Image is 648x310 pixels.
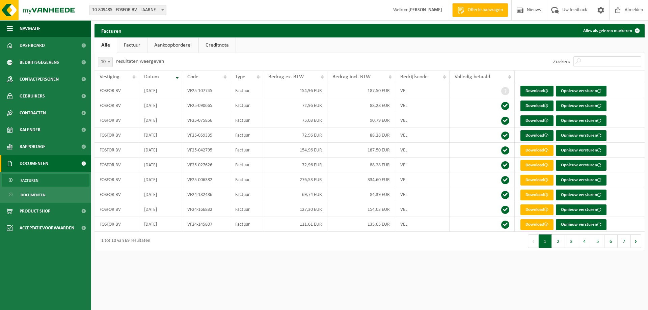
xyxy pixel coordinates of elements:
span: Gebruikers [20,88,45,105]
td: VF25-075856 [182,113,230,128]
td: FOSFOR BV [94,217,139,232]
button: 3 [565,234,578,248]
td: VF24-145807 [182,217,230,232]
td: FOSFOR BV [94,128,139,143]
button: Opnieuw versturen [556,115,606,126]
a: Download [520,204,553,215]
td: 88,28 EUR [327,98,395,113]
a: Download [520,190,553,200]
td: VEL [395,217,450,232]
label: resultaten weergeven [116,59,164,64]
a: Creditnota [199,37,236,53]
td: 88,28 EUR [327,158,395,172]
span: Contracten [20,105,46,121]
span: Datum [144,74,159,80]
span: Dashboard [20,37,45,54]
td: Factuur [230,172,263,187]
button: Previous [528,234,539,248]
span: Bedrag incl. BTW [332,74,371,80]
td: 127,30 EUR [263,202,327,217]
a: Facturen [2,174,89,187]
td: 334,60 EUR [327,172,395,187]
td: 84,39 EUR [327,187,395,202]
td: FOSFOR BV [94,143,139,158]
span: Navigatie [20,20,40,37]
span: Documenten [21,189,46,201]
a: Alle [94,37,117,53]
td: FOSFOR BV [94,83,139,98]
td: [DATE] [139,187,182,202]
button: 5 [591,234,604,248]
td: FOSFOR BV [94,172,139,187]
button: Opnieuw versturen [556,160,606,171]
button: 1 [539,234,552,248]
span: Volledig betaald [455,74,490,80]
button: Opnieuw versturen [556,101,606,111]
td: FOSFOR BV [94,187,139,202]
span: Type [235,74,245,80]
td: Factuur [230,98,263,113]
td: 111,61 EUR [263,217,327,232]
td: 90,79 EUR [327,113,395,128]
td: VEL [395,202,450,217]
td: Factuur [230,143,263,158]
span: 10-809485 - FOSFOR BV - LAARNE [89,5,166,15]
button: Opnieuw versturen [556,190,606,200]
a: Download [520,145,553,156]
span: Product Shop [20,203,50,220]
a: Documenten [2,188,89,201]
td: 154,96 EUR [263,143,327,158]
td: 187,50 EUR [327,143,395,158]
td: VF24-166832 [182,202,230,217]
span: Offerte aanvragen [466,7,505,13]
td: 75,03 EUR [263,113,327,128]
a: Factuur [117,37,147,53]
td: 135,05 EUR [327,217,395,232]
td: [DATE] [139,98,182,113]
td: Factuur [230,83,263,98]
td: FOSFOR BV [94,158,139,172]
td: VEL [395,128,450,143]
td: VEL [395,83,450,98]
a: Download [520,86,553,96]
span: Vestiging [100,74,119,80]
a: Download [520,130,553,141]
span: Bedrijfsgegevens [20,54,59,71]
h2: Facturen [94,24,128,37]
td: VEL [395,143,450,158]
td: 154,96 EUR [263,83,327,98]
td: 72,96 EUR [263,128,327,143]
button: Opnieuw versturen [556,204,606,215]
span: Code [187,74,198,80]
button: 2 [552,234,565,248]
td: VEL [395,98,450,113]
span: Bedrijfscode [400,74,428,80]
td: VF25-059335 [182,128,230,143]
td: FOSFOR BV [94,202,139,217]
span: 10 [98,57,113,67]
a: Download [520,115,553,126]
td: Factuur [230,217,263,232]
td: 154,03 EUR [327,202,395,217]
td: Factuur [230,128,263,143]
td: [DATE] [139,172,182,187]
td: 69,74 EUR [263,187,327,202]
td: 72,96 EUR [263,98,327,113]
td: [DATE] [139,128,182,143]
span: Documenten [20,155,48,172]
button: 4 [578,234,591,248]
td: Factuur [230,158,263,172]
a: Download [520,219,553,230]
button: 6 [604,234,618,248]
span: 10 [98,57,112,67]
td: [DATE] [139,83,182,98]
div: 1 tot 10 van 69 resultaten [98,235,150,247]
td: [DATE] [139,202,182,217]
td: [DATE] [139,113,182,128]
td: 187,50 EUR [327,83,395,98]
button: Next [631,234,641,248]
td: VEL [395,172,450,187]
span: Facturen [21,174,38,187]
a: Aankoopborderel [147,37,198,53]
button: Opnieuw versturen [556,86,606,96]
